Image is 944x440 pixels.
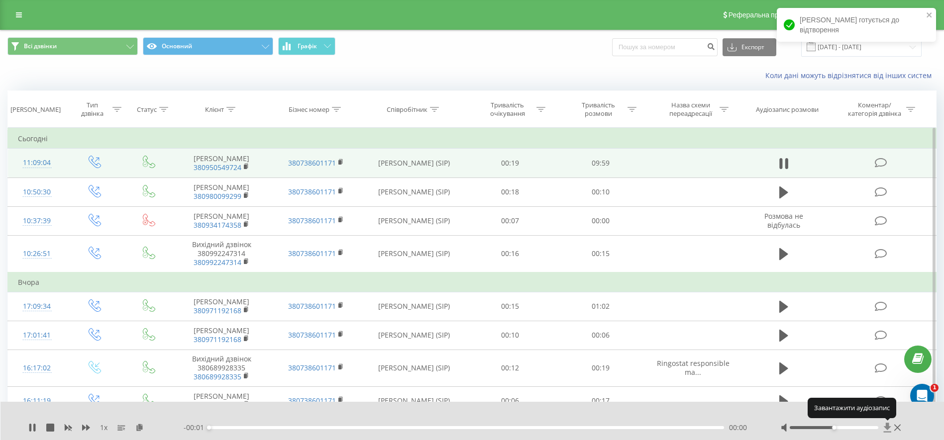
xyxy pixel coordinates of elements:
td: 00:19 [465,149,555,177]
td: 09:59 [555,149,646,177]
td: 00:10 [555,177,646,206]
div: 10:37:39 [18,211,56,231]
td: [PERSON_NAME] (SIP) [363,206,465,235]
div: [PERSON_NAME] готується до відтворення [777,8,936,42]
div: 17:09:34 [18,297,56,316]
td: [PERSON_NAME] (SIP) [363,321,465,350]
span: Реферальна програма [729,11,802,19]
td: [PERSON_NAME] (SIP) [363,235,465,272]
a: 380950549724 [194,163,241,172]
a: 380992247314 [194,258,241,267]
a: 380738601171 [288,363,336,372]
div: 11:09:04 [18,153,56,173]
a: 380689928335 [194,372,241,381]
td: 00:18 [465,177,555,206]
td: 00:19 [555,350,646,387]
div: 10:26:51 [18,244,56,264]
button: Графік [278,37,335,55]
a: 380971192168 [194,335,241,344]
div: Коментар/категорія дзвінка [845,101,904,118]
span: 1 x [100,423,107,433]
td: 00:15 [555,235,646,272]
span: 1 [931,384,939,392]
td: [PERSON_NAME] [175,292,269,321]
div: Аудіозапис розмови [756,105,819,114]
span: - 00:01 [184,423,209,433]
a: 380971192168 [194,306,241,315]
td: Вчора [8,272,937,292]
td: [PERSON_NAME] (SIP) [363,386,465,415]
td: [PERSON_NAME] (SIP) [363,177,465,206]
td: [PERSON_NAME] [175,206,269,235]
td: [PERSON_NAME] (SIP) [363,149,465,177]
td: 00:17 [555,386,646,415]
a: 380738601171 [288,396,336,405]
div: Назва схеми переадресації [664,101,717,118]
div: Accessibility label [207,426,211,430]
span: 00:00 [729,423,747,433]
a: 380971192168 [194,400,241,410]
div: 17:01:41 [18,326,56,345]
div: Тривалість розмови [572,101,625,118]
button: close [926,11,933,20]
div: Тривалість очікування [481,101,534,118]
td: 00:06 [465,386,555,415]
span: Розмова не відбулась [764,211,803,230]
div: Бізнес номер [289,105,329,114]
span: Всі дзвінки [24,42,57,50]
div: Статус [137,105,157,114]
button: Всі дзвінки [7,37,138,55]
a: 380738601171 [288,249,336,258]
div: Співробітник [387,105,427,114]
td: [PERSON_NAME] (SIP) [363,292,465,321]
a: 380738601171 [288,216,336,225]
td: [PERSON_NAME] [175,321,269,350]
a: 380738601171 [288,158,336,168]
button: Основний [143,37,273,55]
td: 00:07 [465,206,555,235]
td: Вихідний дзвінок 380992247314 [175,235,269,272]
td: 00:10 [465,321,555,350]
div: Accessibility label [832,426,836,430]
div: Клієнт [205,105,224,114]
div: 16:11:19 [18,391,56,411]
td: Вихідний дзвінок 380689928335 [175,350,269,387]
td: [PERSON_NAME] [175,149,269,177]
button: Експорт [723,38,776,56]
a: 380738601171 [288,301,336,311]
iframe: Intercom live chat [910,384,934,408]
div: 10:50:30 [18,182,56,202]
input: Пошук за номером [612,38,718,56]
a: 380738601171 [288,187,336,196]
div: Тип дзвінка [75,101,110,118]
div: 16:17:02 [18,358,56,378]
div: [PERSON_NAME] [10,105,61,114]
a: 380980099299 [194,191,241,201]
span: Ringostat responsible ma... [657,358,730,377]
td: [PERSON_NAME] [175,177,269,206]
td: 00:15 [465,292,555,321]
td: 01:02 [555,292,646,321]
div: Завантажити аудіозапис [808,398,896,418]
td: 00:12 [465,350,555,387]
a: 380934174358 [194,220,241,230]
td: 00:06 [555,321,646,350]
td: 00:00 [555,206,646,235]
a: Коли дані можуть відрізнятися вiд інших систем [765,71,937,80]
td: 00:16 [465,235,555,272]
span: Графік [298,43,317,50]
td: [PERSON_NAME] [175,386,269,415]
td: [PERSON_NAME] (SIP) [363,350,465,387]
td: Сьогодні [8,129,937,149]
a: 380738601171 [288,330,336,340]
